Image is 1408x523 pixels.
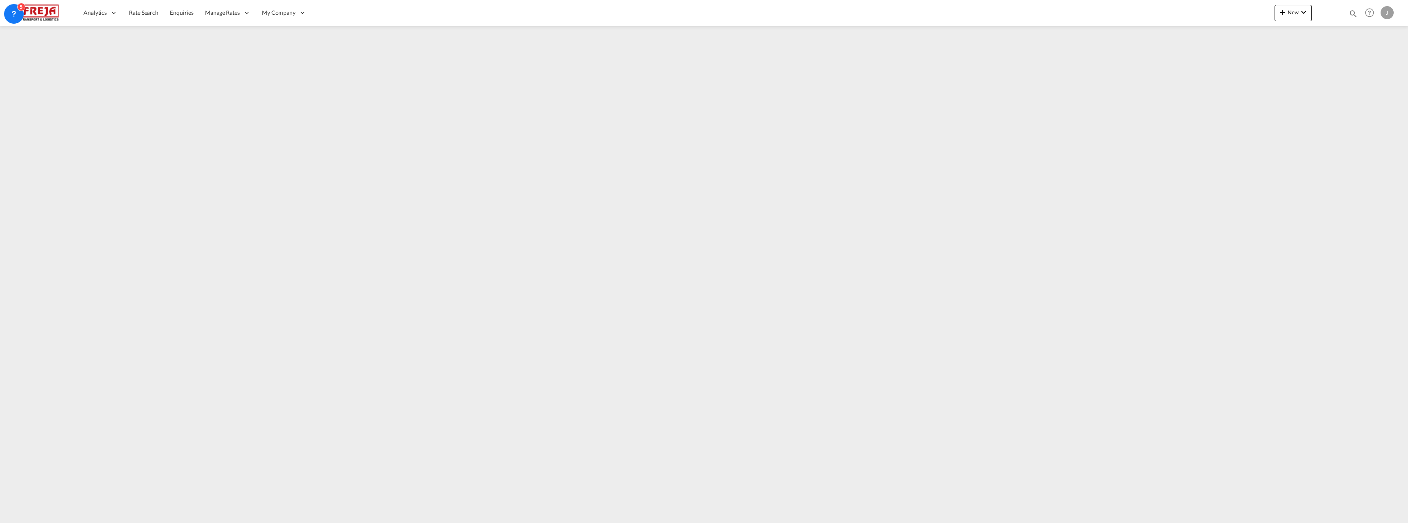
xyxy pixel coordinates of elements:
[1363,6,1376,20] span: Help
[1299,7,1309,17] md-icon: icon-chevron-down
[1349,9,1358,18] md-icon: icon-magnify
[129,9,158,16] span: Rate Search
[1349,9,1358,21] div: icon-magnify
[1363,6,1381,20] div: Help
[1275,5,1312,21] button: icon-plus 400-fgNewicon-chevron-down
[205,9,240,17] span: Manage Rates
[1381,6,1394,19] div: J
[1278,7,1288,17] md-icon: icon-plus 400-fg
[262,9,296,17] span: My Company
[12,4,68,22] img: 586607c025bf11f083711d99603023e7.png
[1278,9,1309,16] span: New
[83,9,107,17] span: Analytics
[170,9,194,16] span: Enquiries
